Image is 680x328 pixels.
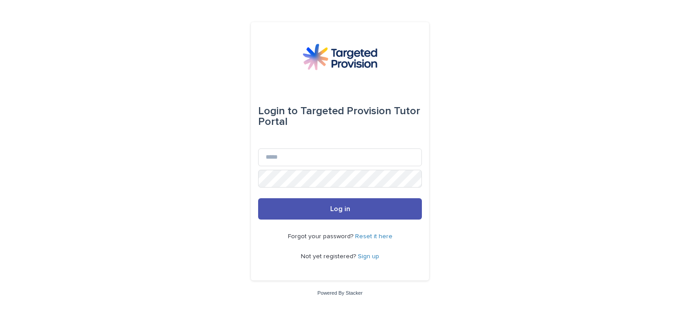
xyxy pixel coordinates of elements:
[355,233,393,240] a: Reset it here
[330,205,350,212] span: Log in
[301,253,358,260] span: Not yet registered?
[258,99,422,134] div: Targeted Provision Tutor Portal
[317,290,362,296] a: Powered By Stacker
[358,253,379,260] a: Sign up
[258,198,422,220] button: Log in
[303,44,377,70] img: M5nRWzHhSzIhMunXDL62
[258,106,298,116] span: Login to
[288,233,355,240] span: Forgot your password?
